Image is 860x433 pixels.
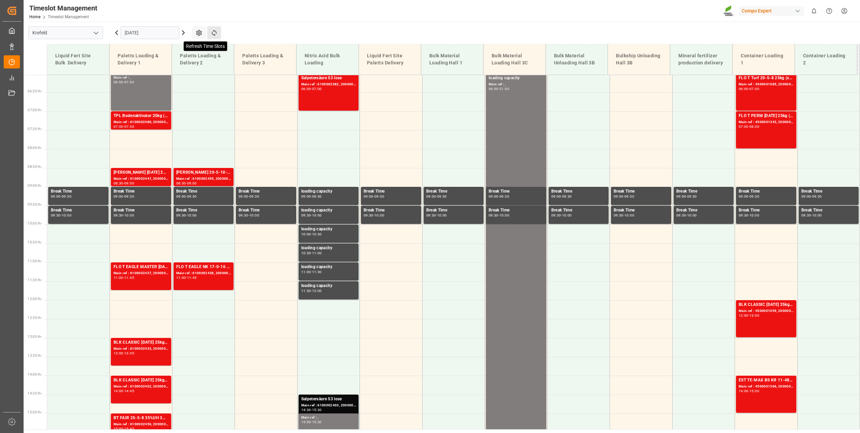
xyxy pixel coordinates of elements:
[124,276,134,279] div: 11:45
[749,125,759,128] div: 08:00
[614,188,669,195] div: Break Time
[373,195,374,198] div: -
[187,195,197,198] div: 09:30
[687,214,697,217] div: 10:00
[28,259,41,263] span: 11:00 Hr
[624,195,634,198] div: 09:30
[51,214,61,217] div: 09:30
[624,214,634,217] div: 10:00
[248,214,249,217] div: -
[806,3,822,19] button: show 0 new notifications
[176,214,186,217] div: 09:30
[114,81,123,84] div: 06:00
[614,195,623,198] div: 09:00
[301,87,311,90] div: 06:00
[739,301,794,308] div: BLK CLASSIC [DATE] 25kg (x42) INT
[186,195,187,198] div: -
[301,289,311,292] div: 11:30
[176,207,231,214] div: Break Time
[28,335,41,339] span: 13:00 Hr
[301,75,356,82] div: Salpetersäure 53 lose
[53,50,104,69] div: Liquid Fert Site Bulk Delivery
[801,188,856,195] div: Break Time
[301,188,356,195] div: loading capacity
[249,214,259,217] div: 10:00
[436,214,437,217] div: -
[177,50,228,69] div: Paletts Loading & Delivery 2
[114,125,123,128] div: 07:00
[312,252,322,255] div: 11:00
[176,169,231,176] div: [PERSON_NAME] 20-5-10-2 25kg (x48) INT spPALHAK Blau [DATE] 25kg (x48) INT spPALBKR FLUID ([DATE]...
[489,50,540,69] div: Bulk Material Loading Hall 3C
[739,314,748,317] div: 12:00
[61,214,62,217] div: -
[739,195,748,198] div: 09:00
[123,276,124,279] div: -
[623,214,624,217] div: -
[124,389,134,393] div: 14:45
[739,377,794,384] div: EST TE-MAX BS KR 11-48 1000kg BB
[114,415,168,422] div: BT FAIR 25-5-8 35%UH 3M 25kg (x40) INTHAK Grün 20-5-10-2 25kg (x48) INT spPALTPL N 12-4-6 25kg (x...
[124,125,134,128] div: 07:30
[239,214,248,217] div: 09:30
[489,75,544,82] div: loading capacity
[51,195,61,198] div: 09:00
[301,233,311,236] div: 10:00
[62,214,71,217] div: 10:00
[114,270,168,276] div: Main ref : 6100002437, 2000002050
[123,389,124,393] div: -
[812,214,822,217] div: 10:00
[676,50,727,69] div: Mineral fertilizer production delivery
[739,113,794,119] div: FLO T PERM [DATE] 25kg (x42) INT
[311,87,312,90] div: -
[301,226,356,233] div: loading capacity
[51,207,106,214] div: Break Time
[239,207,294,214] div: Break Time
[114,119,168,125] div: Main ref : 6100002480, 2000002079
[28,146,41,150] span: 08:00 Hr
[115,50,166,69] div: Paletts Loading & Delivery 1
[301,264,356,270] div: loading capacity
[186,276,187,279] div: -
[176,188,231,195] div: Break Time
[811,214,812,217] div: -
[123,427,124,430] div: -
[124,352,134,355] div: 13:45
[114,176,168,182] div: Main ref : 6100002447, 2000001797
[114,427,123,430] div: 15:00
[374,195,384,198] div: 09:30
[489,207,544,214] div: Break Time
[739,87,748,90] div: 06:00
[62,195,71,198] div: 09:30
[312,87,322,90] div: 07:00
[312,421,322,424] div: 15:30
[364,195,373,198] div: 09:00
[28,354,41,357] span: 13:30 Hr
[739,188,794,195] div: Break Time
[311,408,312,411] div: -
[312,289,322,292] div: 12:00
[748,87,749,90] div: -
[676,214,686,217] div: 09:30
[91,28,101,38] button: open menu
[749,195,759,198] div: 09:30
[499,87,509,90] div: 21:00
[124,81,134,84] div: 07:00
[28,89,41,93] span: 06:30 Hr
[28,240,41,244] span: 10:30 Hr
[748,314,749,317] div: -
[676,188,731,195] div: Break Time
[28,203,41,206] span: 09:30 Hr
[123,81,124,84] div: -
[427,50,478,69] div: Bulk Material Loading Hall 1
[302,50,353,69] div: Nitric Acid Bulk Loading
[748,389,749,393] div: -
[312,408,322,411] div: 15:30
[489,195,498,198] div: 09:00
[749,87,759,90] div: 07:00
[114,182,123,185] div: 08:30
[301,252,311,255] div: 10:30
[749,214,759,217] div: 10:00
[114,377,168,384] div: BLK CLASSIC [DATE] 25kg(x40)D,EN,PL,FNLFLO T PERM [DATE] 25kg (x40) INTFLO T NK 14-0-19 25kg (x40...
[114,346,168,352] div: Main ref : 6100002433, 2000001808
